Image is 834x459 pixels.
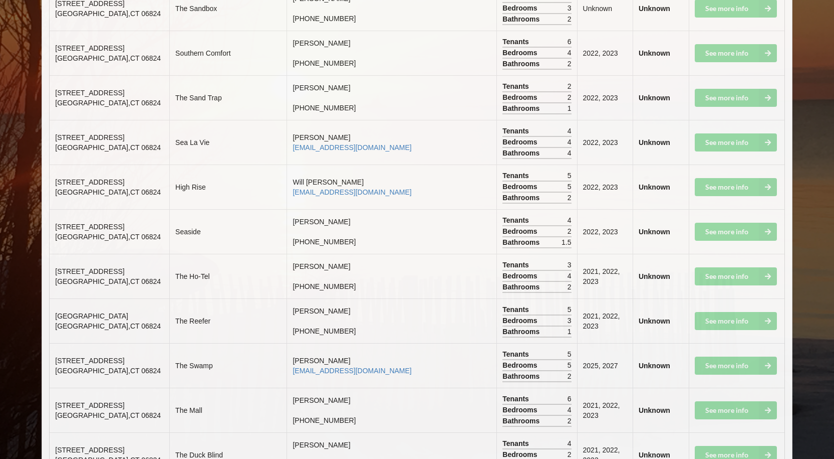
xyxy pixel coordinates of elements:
[639,183,670,191] b: Unknown
[568,59,572,69] span: 2
[577,343,633,388] td: 2025, 2027
[55,133,124,141] span: [STREET_ADDRESS]
[568,226,572,236] span: 2
[169,120,287,165] td: Sea La Vie
[287,388,496,432] td: [PERSON_NAME] [PHONE_NUMBER]
[55,89,124,97] span: [STREET_ADDRESS]
[169,298,287,343] td: The Reefer
[577,388,633,432] td: 2021, 2022, 2023
[577,75,633,120] td: 2022, 2023
[639,451,670,459] b: Unknown
[577,120,633,165] td: 2022, 2023
[568,316,572,326] span: 3
[568,171,572,181] span: 5
[568,182,572,192] span: 5
[577,165,633,209] td: 2022, 2023
[502,394,531,404] span: Tenants
[502,81,531,91] span: Tenants
[502,316,539,326] span: Bedrooms
[55,10,161,18] span: [GEOGRAPHIC_DATA] , CT 06824
[55,44,124,52] span: [STREET_ADDRESS]
[169,343,287,388] td: The Swamp
[169,165,287,209] td: High Rise
[568,438,572,448] span: 4
[502,148,542,158] span: Bathrooms
[639,317,670,325] b: Unknown
[55,357,124,365] span: [STREET_ADDRESS]
[55,267,124,275] span: [STREET_ADDRESS]
[293,188,411,196] a: [EMAIL_ADDRESS][DOMAIN_NAME]
[287,209,496,254] td: [PERSON_NAME] [PHONE_NUMBER]
[55,233,161,241] span: [GEOGRAPHIC_DATA] , CT 06824
[55,277,161,285] span: [GEOGRAPHIC_DATA] , CT 06824
[568,416,572,426] span: 2
[55,223,124,231] span: [STREET_ADDRESS]
[169,254,287,298] td: The Ho-Tel
[568,81,572,91] span: 2
[568,394,572,404] span: 6
[502,137,539,147] span: Bedrooms
[568,304,572,315] span: 5
[639,138,670,146] b: Unknown
[55,99,161,107] span: [GEOGRAPHIC_DATA] , CT 06824
[502,171,531,181] span: Tenants
[568,282,572,292] span: 2
[502,405,539,415] span: Bedrooms
[502,215,531,225] span: Tenants
[568,14,572,24] span: 2
[568,271,572,281] span: 4
[55,143,161,151] span: [GEOGRAPHIC_DATA] , CT 06824
[639,406,670,414] b: Unknown
[169,388,287,432] td: The Mall
[287,120,496,165] td: [PERSON_NAME]
[502,237,542,247] span: Bathrooms
[502,48,539,58] span: Bedrooms
[502,349,531,359] span: Tenants
[568,260,572,270] span: 3
[568,405,572,415] span: 4
[287,165,496,209] td: Will [PERSON_NAME]
[287,75,496,120] td: [PERSON_NAME] [PHONE_NUMBER]
[169,75,287,120] td: The Sand Trap
[287,31,496,75] td: [PERSON_NAME] [PHONE_NUMBER]
[502,92,539,102] span: Bedrooms
[287,298,496,343] td: [PERSON_NAME] [PHONE_NUMBER]
[55,322,161,330] span: [GEOGRAPHIC_DATA] , CT 06824
[568,92,572,102] span: 2
[55,188,161,196] span: [GEOGRAPHIC_DATA] , CT 06824
[577,298,633,343] td: 2021, 2022, 2023
[502,360,539,370] span: Bedrooms
[639,5,670,13] b: Unknown
[502,282,542,292] span: Bathrooms
[287,254,496,298] td: [PERSON_NAME] [PHONE_NUMBER]
[502,14,542,24] span: Bathrooms
[287,343,496,388] td: [PERSON_NAME]
[55,446,124,454] span: [STREET_ADDRESS]
[639,362,670,370] b: Unknown
[568,349,572,359] span: 5
[502,271,539,281] span: Bedrooms
[169,209,287,254] td: Seaside
[568,126,572,136] span: 4
[568,360,572,370] span: 5
[293,367,411,375] a: [EMAIL_ADDRESS][DOMAIN_NAME]
[568,3,572,13] span: 3
[502,59,542,69] span: Bathrooms
[502,182,539,192] span: Bedrooms
[55,312,128,320] span: [GEOGRAPHIC_DATA]
[639,94,670,102] b: Unknown
[568,193,572,203] span: 2
[502,260,531,270] span: Tenants
[639,49,670,57] b: Unknown
[639,272,670,280] b: Unknown
[502,304,531,315] span: Tenants
[568,148,572,158] span: 4
[577,209,633,254] td: 2022, 2023
[55,401,124,409] span: [STREET_ADDRESS]
[293,143,411,151] a: [EMAIL_ADDRESS][DOMAIN_NAME]
[502,327,542,337] span: Bathrooms
[568,48,572,58] span: 4
[568,327,572,337] span: 1
[502,3,539,13] span: Bedrooms
[568,103,572,113] span: 1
